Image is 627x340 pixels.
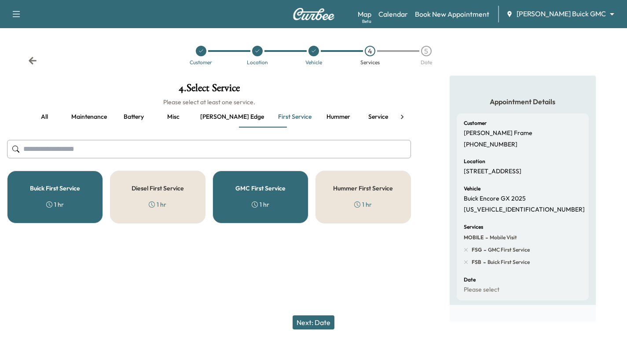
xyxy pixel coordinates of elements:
span: FSB [472,259,481,266]
div: basic tabs example [25,106,393,128]
h5: Appointment Details [457,97,589,106]
span: - [484,233,488,242]
p: [PHONE_NUMBER] [464,141,517,149]
div: Vehicle [305,60,322,65]
h6: Services [464,224,483,230]
p: [US_VEHICLE_IDENTIFICATION_NUMBER] [464,206,585,214]
div: 5 [421,46,432,56]
div: 1 hr [252,200,269,209]
h6: Date [464,277,476,282]
h6: Vehicle [464,186,480,191]
button: Misc [154,106,193,128]
button: Maintenance [64,106,114,128]
button: First service [271,106,319,128]
div: Date [421,60,432,65]
div: Back [28,56,37,65]
button: Hummer [319,106,358,128]
button: Service [358,106,398,128]
div: Customer [190,60,212,65]
div: Location [247,60,268,65]
h5: Hummer First Service [333,185,393,191]
p: [STREET_ADDRESS] [464,168,521,175]
span: - [482,245,486,254]
p: Buick Encore GX 2025 [464,195,526,203]
span: [PERSON_NAME] Buick GMC [517,9,606,19]
div: Services [360,60,380,65]
a: Calendar [378,9,408,19]
h1: 4 . Select Service [7,83,411,98]
span: GMC First Service [486,246,530,253]
span: MOBILE [464,234,484,241]
div: 1 hr [46,200,64,209]
h6: Customer [464,121,487,126]
button: all [25,106,64,128]
div: 1 hr [149,200,166,209]
div: 1 hr [354,200,372,209]
button: Battery [114,106,154,128]
h6: Location [464,159,485,164]
h5: Buick First Service [30,185,80,191]
span: FSG [472,246,482,253]
span: - [481,258,486,267]
div: 4 [365,46,375,56]
a: Book New Appointment [415,9,489,19]
p: Please select [464,286,499,294]
div: Beta [362,18,371,25]
h5: GMC First Service [235,185,286,191]
h6: Please select at least one service. [7,98,411,106]
h5: Diesel First Service [132,185,184,191]
p: [PERSON_NAME] Frame [464,129,532,137]
button: [PERSON_NAME] edge [193,106,271,128]
a: MapBeta [358,9,371,19]
span: Buick First Service [486,259,530,266]
span: Mobile Visit [488,234,517,241]
img: Curbee Logo [293,8,335,20]
button: Next: Date [293,315,334,329]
